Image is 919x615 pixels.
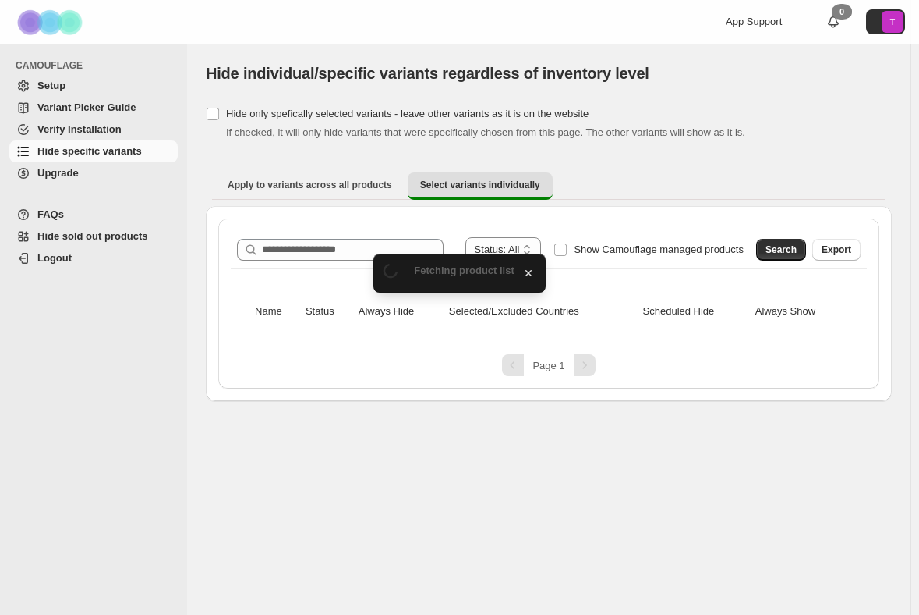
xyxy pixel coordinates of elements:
button: Select variants individually [408,172,553,200]
span: Export [822,244,851,256]
text: T [890,17,896,27]
span: Avatar with initials T [882,11,903,33]
div: 0 [832,4,852,20]
th: Name [250,294,301,329]
a: Setup [9,75,178,97]
span: CAMOUFLAGE [16,59,179,72]
span: Page 1 [532,360,564,371]
th: Scheduled Hide [638,294,751,329]
th: Always Show [751,294,847,329]
span: Select variants individually [420,179,540,191]
span: Hide sold out products [37,230,148,242]
img: Camouflage [12,1,90,44]
span: Hide specific variants [37,145,142,157]
span: Show Camouflage managed products [574,244,744,255]
div: Select variants individually [206,206,892,401]
span: Variant Picker Guide [37,101,136,113]
nav: Pagination [231,354,867,376]
span: Logout [37,252,72,264]
a: Verify Installation [9,119,178,140]
span: FAQs [37,208,64,220]
button: Avatar with initials T [866,9,905,34]
span: Search [765,244,797,256]
button: Apply to variants across all products [215,172,405,197]
a: FAQs [9,204,178,226]
span: If checked, it will only hide variants that were specifically chosen from this page. The other va... [226,126,745,138]
a: Upgrade [9,162,178,184]
th: Always Hide [354,294,444,329]
span: Verify Installation [37,123,122,135]
span: Apply to variants across all products [228,179,392,191]
span: Fetching product list [414,265,514,276]
span: Upgrade [37,167,79,179]
a: Hide sold out products [9,226,178,247]
span: App Support [726,16,782,27]
th: Status [301,294,354,329]
a: Variant Picker Guide [9,97,178,119]
a: Logout [9,247,178,269]
a: Hide specific variants [9,140,178,162]
span: Setup [37,80,65,91]
span: Hide only spefically selected variants - leave other variants as it is on the website [226,108,589,119]
span: Hide individual/specific variants regardless of inventory level [206,65,649,82]
th: Selected/Excluded Countries [444,294,638,329]
button: Search [756,239,806,261]
button: Export [812,239,861,261]
a: 0 [825,14,841,30]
